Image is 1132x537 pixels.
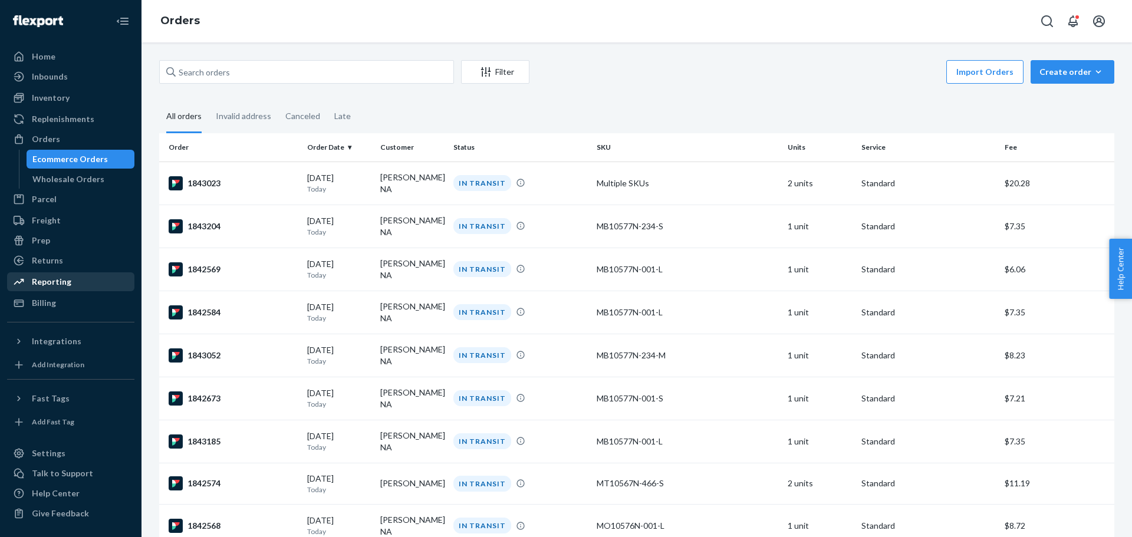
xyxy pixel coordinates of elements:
a: Wholesale Orders [27,170,135,189]
button: Give Feedback [7,504,134,523]
div: MB10577N-001-S [597,393,778,404]
a: Prep [7,231,134,250]
div: MT10567N-466-S [597,477,778,489]
th: Order Date [302,133,376,162]
div: [DATE] [307,172,371,194]
p: Today [307,313,371,323]
input: Search orders [159,60,454,84]
div: Ecommerce Orders [32,153,108,165]
div: IN TRANSIT [453,175,511,191]
div: Returns [32,255,63,266]
td: $8.23 [1000,334,1114,377]
p: Today [307,184,371,194]
div: 1842568 [169,519,298,533]
td: 1 unit [783,205,856,248]
a: Parcel [7,190,134,209]
button: Filter [461,60,529,84]
a: Inbounds [7,67,134,86]
td: Multiple SKUs [592,162,783,205]
div: IN TRANSIT [453,433,511,449]
div: [DATE] [307,515,371,536]
p: Today [307,526,371,536]
td: [PERSON_NAME] [376,463,449,504]
div: MB10577N-001-L [597,263,778,275]
td: 1 unit [783,377,856,420]
p: Today [307,270,371,280]
div: [DATE] [307,258,371,280]
div: Prep [32,235,50,246]
button: Help Center [1109,239,1132,299]
a: Add Fast Tag [7,413,134,431]
td: $7.35 [1000,291,1114,334]
div: Give Feedback [32,508,89,519]
p: Today [307,356,371,366]
a: Home [7,47,134,66]
div: [DATE] [307,301,371,323]
div: 1842574 [169,476,298,490]
button: Integrations [7,332,134,351]
td: [PERSON_NAME] NA [376,377,449,420]
div: MO10576N-001-L [597,520,778,532]
p: Today [307,399,371,409]
div: 1843204 [169,219,298,233]
div: Talk to Support [32,467,93,479]
div: IN TRANSIT [453,304,511,320]
div: Inventory [32,92,70,104]
div: Billing [32,297,56,309]
div: Help Center [32,487,80,499]
div: 1842584 [169,305,298,319]
div: Replenishments [32,113,94,125]
div: IN TRANSIT [453,218,511,234]
a: Inventory [7,88,134,107]
div: Filter [462,66,529,78]
div: Wholesale Orders [32,173,104,185]
td: [PERSON_NAME] NA [376,248,449,291]
div: IN TRANSIT [453,347,511,363]
div: Parcel [32,193,57,205]
div: Fast Tags [32,393,70,404]
td: 1 unit [783,420,856,463]
td: [PERSON_NAME] NA [376,205,449,248]
p: Standard [861,477,995,489]
p: Standard [861,177,995,189]
p: Today [307,442,371,452]
div: [DATE] [307,473,371,495]
div: Create order [1039,66,1105,78]
button: Open Search Box [1035,9,1059,33]
button: Create order [1031,60,1114,84]
button: Close Navigation [111,9,134,33]
a: Help Center [7,484,134,503]
p: Standard [861,520,995,532]
th: Fee [1000,133,1114,162]
div: 1842569 [169,262,298,276]
div: [DATE] [307,344,371,366]
a: Settings [7,444,134,463]
td: 1 unit [783,248,856,291]
div: Late [334,101,351,131]
td: 1 unit [783,291,856,334]
a: Replenishments [7,110,134,129]
td: [PERSON_NAME] NA [376,291,449,334]
div: Reporting [32,276,71,288]
div: [DATE] [307,430,371,452]
div: Inbounds [32,71,68,83]
div: MB10577N-001-L [597,436,778,447]
td: $6.06 [1000,248,1114,291]
td: 1 unit [783,334,856,377]
div: [DATE] [307,215,371,237]
button: Fast Tags [7,389,134,408]
td: $7.35 [1000,205,1114,248]
td: $7.35 [1000,420,1114,463]
div: 1843023 [169,176,298,190]
div: MB10577N-234-S [597,220,778,232]
a: Orders [7,130,134,149]
div: IN TRANSIT [453,476,511,492]
div: All orders [166,101,202,133]
div: IN TRANSIT [453,518,511,533]
p: Standard [861,263,995,275]
td: [PERSON_NAME] NA [376,420,449,463]
div: Orders [32,133,60,145]
div: IN TRANSIT [453,390,511,406]
th: Status [449,133,592,162]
